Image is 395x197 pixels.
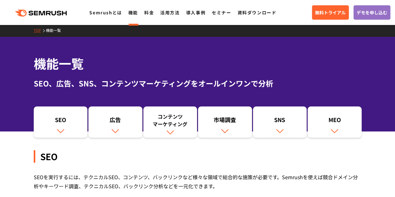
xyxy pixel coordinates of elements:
[186,9,205,16] a: 導入事例
[88,106,142,138] a: 広告
[144,9,154,16] a: 料金
[308,106,362,138] a: MEO
[91,116,139,126] div: 広告
[34,54,362,73] h1: 機能一覧
[357,9,387,16] span: デモを申し込む
[34,150,362,163] div: SEO
[256,116,304,126] div: SNS
[37,116,85,126] div: SEO
[34,106,88,138] a: SEO
[353,5,390,20] a: デモを申し込む
[201,116,249,126] div: 市場調査
[198,106,252,138] a: 市場調査
[143,106,197,138] a: コンテンツマーケティング
[146,113,194,128] div: コンテンツ マーケティング
[311,116,358,126] div: MEO
[34,27,46,33] a: TOP
[34,173,362,191] div: SEOを実行するには、テクニカルSEO、コンテンツ、バックリンクなど様々な領域で総合的な施策が必要です。Semrushを使えば競合ドメイン分析やキーワード調査、テクニカルSEO、バックリンク分析...
[315,9,346,16] span: 無料トライアル
[34,78,362,89] div: SEO、広告、SNS、コンテンツマーケティングをオールインワンで分析
[312,5,349,20] a: 無料トライアル
[89,9,122,16] a: Semrushとは
[253,106,307,138] a: SNS
[128,9,138,16] a: 機能
[46,27,66,33] a: 機能一覧
[160,9,180,16] a: 活用方法
[212,9,231,16] a: セミナー
[237,9,276,16] a: 資料ダウンロード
